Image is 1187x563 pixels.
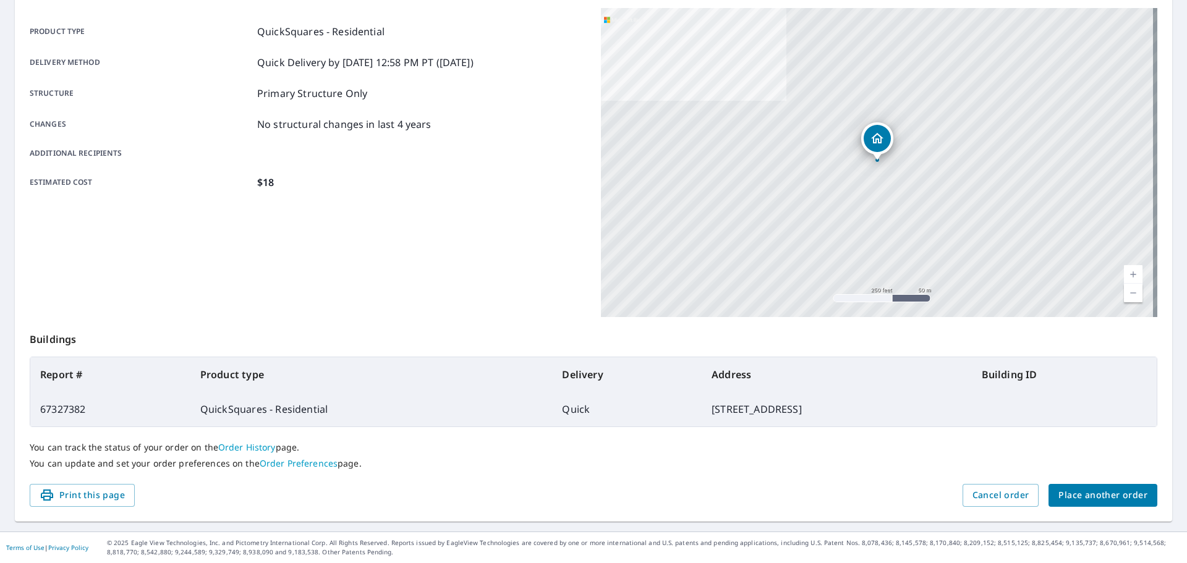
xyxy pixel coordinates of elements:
a: Order Preferences [260,457,338,469]
a: Privacy Policy [48,543,88,552]
p: No structural changes in last 4 years [257,117,432,132]
span: Print this page [40,488,125,503]
a: Current Level 17, Zoom In [1124,265,1142,284]
th: Building ID [972,357,1157,392]
p: You can track the status of your order on the page. [30,442,1157,453]
th: Product type [190,357,553,392]
td: Quick [552,392,702,426]
p: Primary Structure Only [257,86,367,101]
p: Delivery method [30,55,252,70]
a: Order History [218,441,276,453]
p: Estimated cost [30,175,252,190]
p: Product type [30,24,252,39]
button: Place another order [1049,484,1157,507]
td: QuickSquares - Residential [190,392,553,426]
p: QuickSquares - Residential [257,24,385,39]
p: Additional recipients [30,148,252,159]
a: Terms of Use [6,543,45,552]
th: Address [702,357,972,392]
th: Delivery [552,357,702,392]
span: Place another order [1058,488,1147,503]
p: $18 [257,175,274,190]
a: Current Level 17, Zoom Out [1124,284,1142,302]
p: © 2025 Eagle View Technologies, Inc. and Pictometry International Corp. All Rights Reserved. Repo... [107,538,1181,557]
td: 67327382 [30,392,190,426]
th: Report # [30,357,190,392]
span: Cancel order [972,488,1029,503]
p: You can update and set your order preferences on the page. [30,458,1157,469]
p: Changes [30,117,252,132]
td: [STREET_ADDRESS] [702,392,972,426]
p: Quick Delivery by [DATE] 12:58 PM PT ([DATE]) [257,55,474,70]
div: Dropped pin, building 1, Residential property, 14501 106th Avenue Ct E Puyallup, WA 98374 [861,122,893,161]
p: | [6,544,88,551]
p: Structure [30,86,252,101]
p: Buildings [30,317,1157,357]
button: Print this page [30,484,135,507]
button: Cancel order [963,484,1039,507]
